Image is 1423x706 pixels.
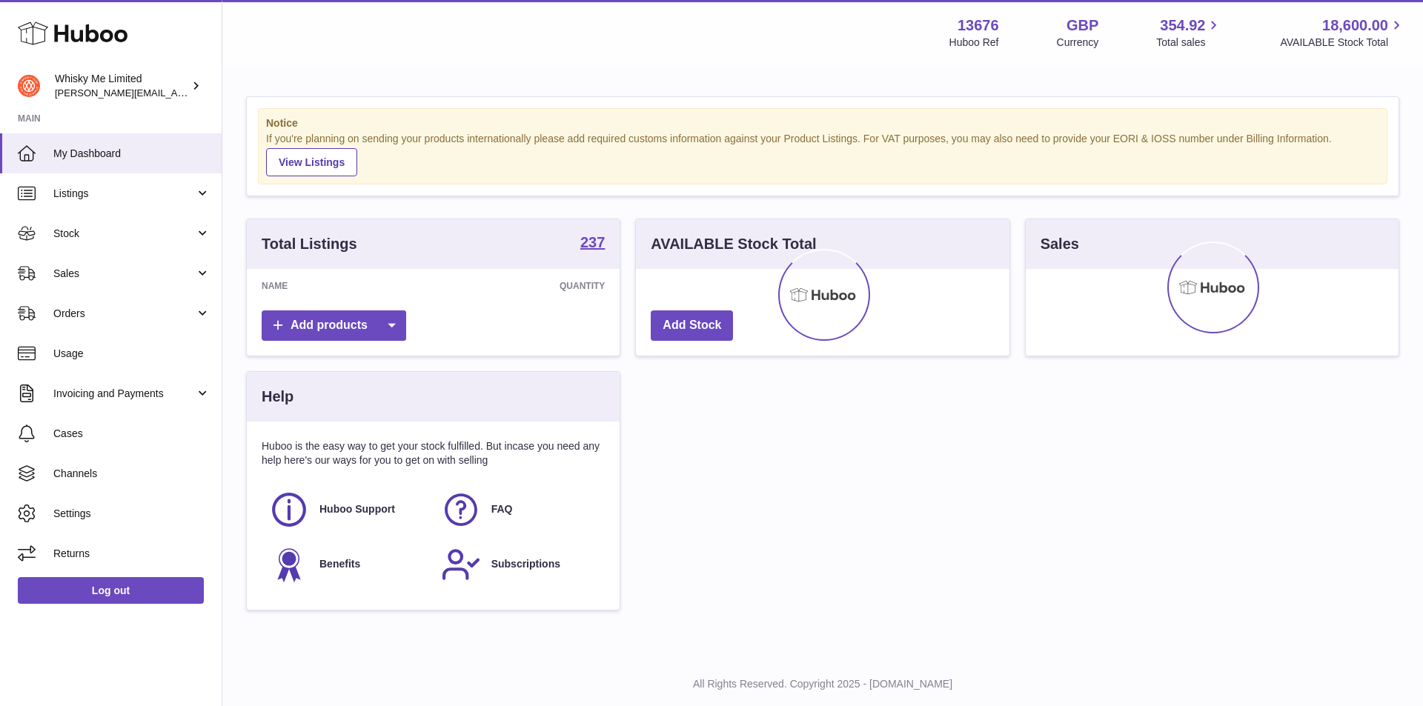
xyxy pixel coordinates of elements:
[1156,16,1222,50] a: 354.92 Total sales
[266,148,357,176] a: View Listings
[53,467,210,481] span: Channels
[53,387,195,401] span: Invoicing and Payments
[441,545,598,585] a: Subscriptions
[651,310,733,341] a: Add Stock
[18,75,40,97] img: frances@whiskyshop.com
[55,72,188,100] div: Whisky Me Limited
[266,132,1379,176] div: If you're planning on sending your products internationally please add required customs informati...
[53,427,210,441] span: Cases
[53,507,210,521] span: Settings
[491,502,513,516] span: FAQ
[18,577,204,604] a: Log out
[319,557,360,571] span: Benefits
[949,36,999,50] div: Huboo Ref
[53,347,210,361] span: Usage
[53,147,210,161] span: My Dashboard
[262,234,357,254] h3: Total Listings
[1280,16,1405,50] a: 18,600.00 AVAILABLE Stock Total
[958,16,999,36] strong: 13676
[53,307,195,321] span: Orders
[247,269,406,303] th: Name
[1160,16,1205,36] span: 354.92
[319,502,395,516] span: Huboo Support
[262,310,406,341] a: Add products
[269,490,426,530] a: Huboo Support
[441,490,598,530] a: FAQ
[491,557,560,571] span: Subscriptions
[1322,16,1388,36] span: 18,600.00
[1057,36,1099,50] div: Currency
[1041,234,1079,254] h3: Sales
[234,677,1411,691] p: All Rights Reserved. Copyright 2025 - [DOMAIN_NAME]
[651,234,816,254] h3: AVAILABLE Stock Total
[1156,36,1222,50] span: Total sales
[1280,36,1405,50] span: AVAILABLE Stock Total
[262,387,293,407] h3: Help
[262,439,605,467] p: Huboo is the easy way to get your stock fulfilled. But incase you need any help here's our ways f...
[269,545,426,585] a: Benefits
[55,87,297,99] span: [PERSON_NAME][EMAIL_ADDRESS][DOMAIN_NAME]
[53,547,210,561] span: Returns
[53,267,195,281] span: Sales
[53,187,195,201] span: Listings
[53,227,195,241] span: Stock
[406,269,620,303] th: Quantity
[580,235,605,250] strong: 237
[1067,16,1098,36] strong: GBP
[266,116,1379,130] strong: Notice
[580,235,605,253] a: 237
